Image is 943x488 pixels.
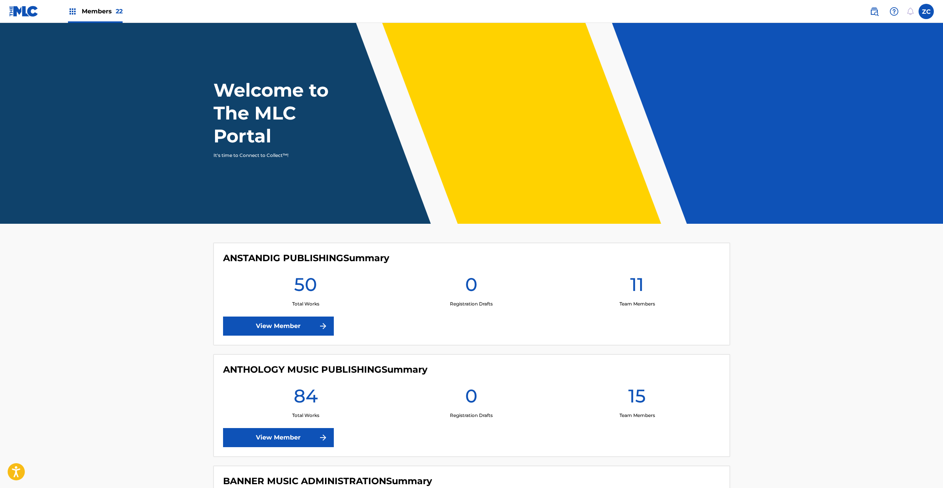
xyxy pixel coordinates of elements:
[450,301,493,307] p: Registration Drafts
[223,364,427,375] h4: ANTHOLOGY MUSIC PUBLISHING
[620,412,655,419] p: Team Members
[890,7,899,16] img: help
[886,4,902,19] div: Help
[9,6,39,17] img: MLC Logo
[292,412,319,419] p: Total Works
[294,273,317,301] h1: 50
[630,273,644,301] h1: 11
[214,79,356,147] h1: Welcome to The MLC Portal
[905,451,943,488] iframe: Chat Widget
[319,322,328,331] img: f7272a7cc735f4ea7f67.svg
[919,4,934,19] div: User Menu
[906,8,914,15] div: Notifications
[223,317,334,336] a: View Member
[450,412,493,419] p: Registration Drafts
[82,7,123,16] span: Members
[292,301,319,307] p: Total Works
[465,273,477,301] h1: 0
[223,428,334,447] a: View Member
[628,385,646,412] h1: 15
[116,8,123,15] span: 22
[319,433,328,442] img: f7272a7cc735f4ea7f67.svg
[867,4,882,19] a: Public Search
[620,301,655,307] p: Team Members
[214,152,346,159] p: It's time to Connect to Collect™!
[465,385,477,412] h1: 0
[294,385,318,412] h1: 84
[68,7,77,16] img: Top Rightsholders
[223,252,389,264] h4: ANSTANDIG PUBLISHING
[223,475,432,487] h4: BANNER MUSIC ADMINISTRATION
[870,7,879,16] img: search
